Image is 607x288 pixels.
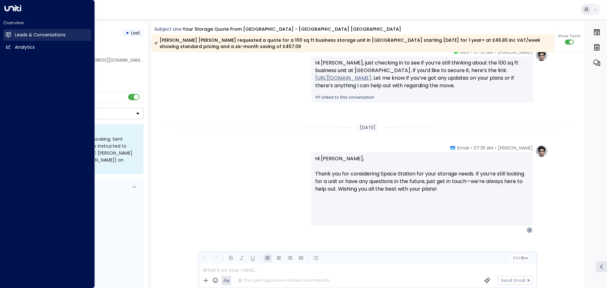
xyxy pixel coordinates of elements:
img: profile-logo.png [535,49,548,62]
span: • [470,145,472,151]
span: | [519,256,520,260]
span: • [495,49,496,55]
button: Undo [201,254,209,262]
button: Redo [212,254,220,262]
h2: Analytics [15,44,35,51]
div: [DATE] [357,123,378,132]
div: The agent signature is added automatically [238,278,330,283]
span: [PERSON_NAME] [498,145,533,151]
p: Hi [PERSON_NAME], Thank you for considering Space Station for your storage needs. If you’re still... [315,155,529,200]
div: Hi [PERSON_NAME], just checking in to see if you’re still thinking about the 100 sq ft business u... [315,59,529,89]
span: Email [457,145,469,151]
div: [PERSON_NAME] [PERSON_NAME] requested a quote for a 100 sq ft business storage unit in [GEOGRAPHI... [154,37,550,50]
h2: Overview [3,20,91,26]
img: profile-logo.png [535,145,548,157]
div: Your storage quote from [GEOGRAPHIC_DATA] - [GEOGRAPHIC_DATA] [GEOGRAPHIC_DATA] [183,26,401,33]
button: Cc|Bcc [510,255,530,261]
h2: Leads & Conversations [15,32,65,38]
a: Leads & Conversations [3,29,91,41]
span: [PERSON_NAME] [498,49,533,55]
span: 07:35 AM [474,145,493,151]
a: Linked to this conversation [315,95,529,100]
span: Show Texts [558,33,580,39]
span: Subject Line: [154,26,182,32]
span: • [470,49,472,55]
span: SMS [460,49,469,55]
div: J [526,227,533,233]
a: Analytics [3,41,91,53]
span: • [495,145,496,151]
span: Lost [131,30,140,36]
span: 07:35 AM [474,49,493,55]
span: Cc Bcc [513,256,528,260]
a: [URL][DOMAIN_NAME] [315,74,371,82]
div: • [126,27,129,39]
